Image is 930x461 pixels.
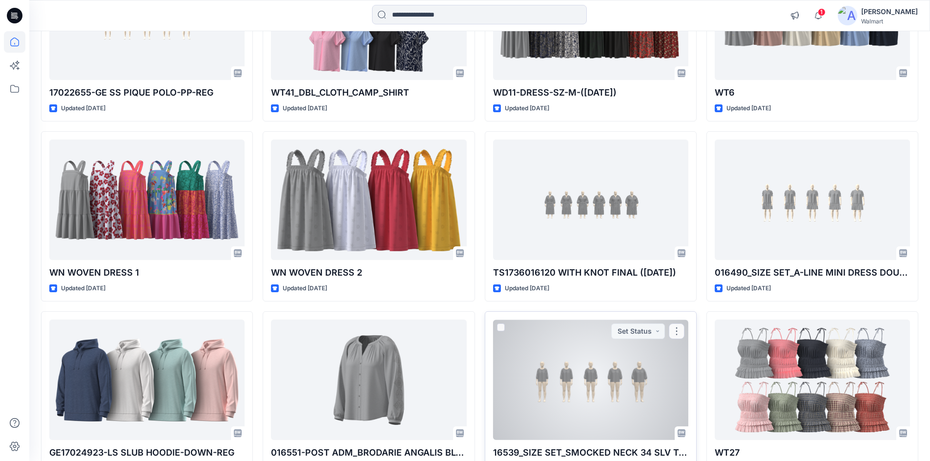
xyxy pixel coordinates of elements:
p: Updated [DATE] [283,103,327,114]
a: 016490_SIZE SET_A-LINE MINI DRESS DOUBLE CLOTH [715,140,910,260]
a: 016551-POST ADM_BRODARIE ANGALIS BLOUSE [271,320,466,440]
p: Updated [DATE] [726,283,771,294]
p: GE17024923-LS SLUB HOODIE-DOWN-REG [49,446,245,460]
a: 16539_SIZE SET_SMOCKED NECK 34 SLV TOP [493,320,688,440]
a: TS1736016120 WITH KNOT FINAL (26-07-25) [493,140,688,260]
p: Updated [DATE] [61,283,105,294]
p: TS1736016120 WITH KNOT FINAL ([DATE]) [493,266,688,280]
a: WT27 [715,320,910,440]
p: WT27 [715,446,910,460]
p: WT41_DBL_CLOTH_CAMP_SHIRT [271,86,466,100]
p: Updated [DATE] [61,103,105,114]
p: 016490_SIZE SET_A-LINE MINI DRESS DOUBLE CLOTH [715,266,910,280]
p: WN WOVEN DRESS 1 [49,266,245,280]
p: 16539_SIZE SET_SMOCKED NECK 34 SLV TOP [493,446,688,460]
p: 016551-POST ADM_BRODARIE ANGALIS BLOUSE [271,446,466,460]
div: Walmart [861,18,918,25]
span: 1 [818,8,826,16]
p: WD11-DRESS-SZ-M-([DATE]) [493,86,688,100]
p: Updated [DATE] [505,283,549,294]
p: WN WOVEN DRESS 2 [271,266,466,280]
p: Updated [DATE] [283,283,327,294]
p: Updated [DATE] [505,103,549,114]
a: GE17024923-LS SLUB HOODIE-DOWN-REG [49,320,245,440]
div: [PERSON_NAME] [861,6,918,18]
img: avatar [838,6,857,25]
p: Updated [DATE] [726,103,771,114]
p: WT6 [715,86,910,100]
a: WN WOVEN DRESS 1 [49,140,245,260]
a: WN WOVEN DRESS 2 [271,140,466,260]
p: 17022655-GE SS PIQUE POLO-PP-REG [49,86,245,100]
